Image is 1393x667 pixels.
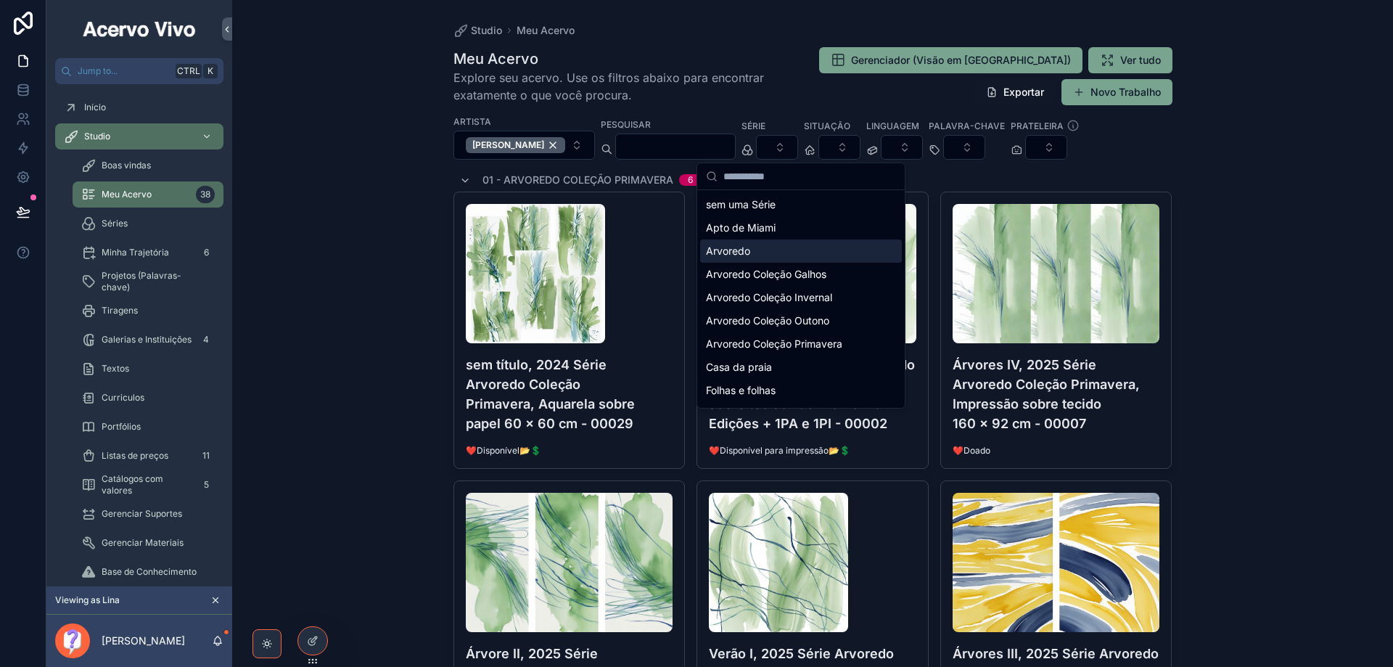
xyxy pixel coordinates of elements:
button: Select Button [943,135,985,160]
a: Meu Acervo38 [73,181,223,208]
span: Frutas [706,406,736,421]
span: 01 - Arvoredo Coleção Primavera [482,173,673,187]
div: 5 [197,476,215,494]
h1: Meu Acervo [453,49,786,69]
a: Boas vindas [73,152,223,179]
a: Gerenciar Materiais [73,530,223,556]
a: Portfólios [73,414,223,440]
div: 6 [688,174,694,186]
span: Textos [102,363,129,375]
span: Explore seu acervo. Use os filtros abaixo para encontrar exatamente o que você procura. [453,69,786,104]
a: Tiragens [73,298,223,324]
div: scrollable content [46,84,232,586]
span: [PERSON_NAME] [472,139,544,151]
span: Arvoredo Coleção Outono [706,314,829,328]
button: Gerenciador (Visão em [GEOGRAPHIC_DATA]) [819,47,1082,73]
button: Select Button [756,135,798,160]
label: Série [741,119,765,132]
button: Exportar [974,79,1056,105]
img: sem-título,-2024-Série-Arvoredo-Coleção-Primavera,-Aquarela-sobre-papel-60-x-60-cm---00029-web.jpg [466,204,605,343]
div: 38 [196,186,215,203]
a: Base de Conhecimento [73,559,223,585]
a: sem-título,-2024-Série-Arvoredo-Coleção-Primavera,-Aquarela-sobre-papel-60-x-60-cm---00029-web.jp... [453,192,686,469]
a: Listas de preços11 [73,443,223,469]
span: Jump to... [78,65,170,77]
span: Listas de preços [102,450,168,462]
span: Gerenciar Suportes [102,508,182,520]
img: Árvore-II,-2025-Série-Arvoredo-Coleção-Primavera,-Impressão-sobre-tecido-90-x-92-x-2-cm---00008-w... [466,493,673,632]
h4: sem título, 2024 Série Arvoredo Coleção Primavera, Aquarela sobre papel 60 x 60 cm - 00029 [466,355,673,433]
span: Apto de Miami [706,221,776,235]
span: Projetos (Palavras-chave) [102,270,209,293]
img: Verão-I,-2025-Série-Arvoredo-Coleção-Primavera,-Aquarela-sobre-tecido-90-x-160-cm---00011-web.jpg [709,493,848,632]
span: ❤️Disponível para impressão📂💲 [709,445,916,457]
a: Galerias e Instituições4 [73,327,223,353]
button: Unselect 34 [466,137,565,153]
button: Select Button [1025,135,1067,160]
label: Situação [804,119,850,132]
span: Arvoredo [706,244,750,258]
span: Minha Trajetória [102,247,169,258]
span: Boas vindas [102,160,151,171]
a: Studio [453,23,502,38]
span: Arvoredo Coleção Primavera [706,337,842,351]
button: Select Button [881,135,923,160]
div: Suggestions [697,190,905,408]
div: 4 [197,331,215,348]
span: Meu Acervo [102,189,152,200]
a: Gerenciar Suportes [73,501,223,527]
div: 6 [197,244,215,261]
img: App logo [81,17,198,41]
span: Início [84,102,106,113]
div: sem uma Série [700,193,902,216]
span: K [205,65,216,77]
span: Gerenciador (Visão em [GEOGRAPHIC_DATA]) [851,53,1071,67]
span: Curriculos [102,392,144,404]
label: Prateleira [1011,119,1064,132]
span: Séries [102,218,128,229]
span: Ctrl [176,64,202,78]
a: Curriculos [73,385,223,411]
button: Select Button [818,135,860,160]
span: Arvoredo Coleção Galhos [706,267,826,282]
div: 11 [197,447,215,465]
span: Galerias e Instituições [102,334,192,345]
a: Projetos (Palavras-chave) [73,269,223,295]
h4: Árvores IV, 2025 Série Arvoredo Coleção Primavera, Impressão sobre tecido 160 x 92 cm - 00007 [953,355,1160,433]
a: Textos [73,356,223,382]
button: Ver tudo [1088,47,1172,73]
img: Árvores-III,-2025-Série-Arvoredo-Coleção-Primavera,-Aquarela-sobre-papel-70-x-50-cm---00027-web.jpg [953,493,1160,632]
span: Catálogos com valores [102,473,192,496]
span: Gerenciar Materiais [102,537,184,549]
label: Linguagem [866,119,919,132]
a: Início [55,94,223,120]
span: Viewing as Lina [55,594,120,606]
button: Select Button [453,131,595,160]
p: [PERSON_NAME] [102,634,185,648]
span: Arvoredo Coleção Invernal [706,290,832,305]
label: Artista [453,115,491,128]
span: Folhas e folhas [706,383,776,398]
a: Árvores-IV,-2025-Série-Arvoredo-Coleção-Primavera,-Impressão-sobre-tecido-160-x-92-cm---00007-web... [940,192,1172,469]
span: Base de Conhecimento [102,566,197,578]
img: Árvores-IV,-2025-Série-Arvoredo-Coleção-Primavera,-Impressão-sobre-tecido-160-x-92-cm---00007-web... [953,204,1160,343]
a: Séries [73,210,223,237]
a: Meu Acervo [517,23,575,38]
button: Novo Trabalho [1061,79,1172,105]
span: Portfólios [102,421,141,433]
label: Palavra-chave [929,119,1005,132]
span: Studio [84,131,110,142]
span: ❤️Doado [953,445,1160,457]
span: Studio [471,23,502,38]
span: ❤️Disponível📂💲 [466,445,673,457]
span: Ver tudo [1120,53,1161,67]
a: Minha Trajetória6 [73,240,223,266]
label: Pesquisar [601,118,651,131]
span: Tiragens [102,305,138,316]
span: Casa da praia [706,360,772,375]
a: Catálogos com valores5 [73,472,223,498]
button: Jump to...CtrlK [55,58,223,84]
a: Studio [55,123,223,150]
